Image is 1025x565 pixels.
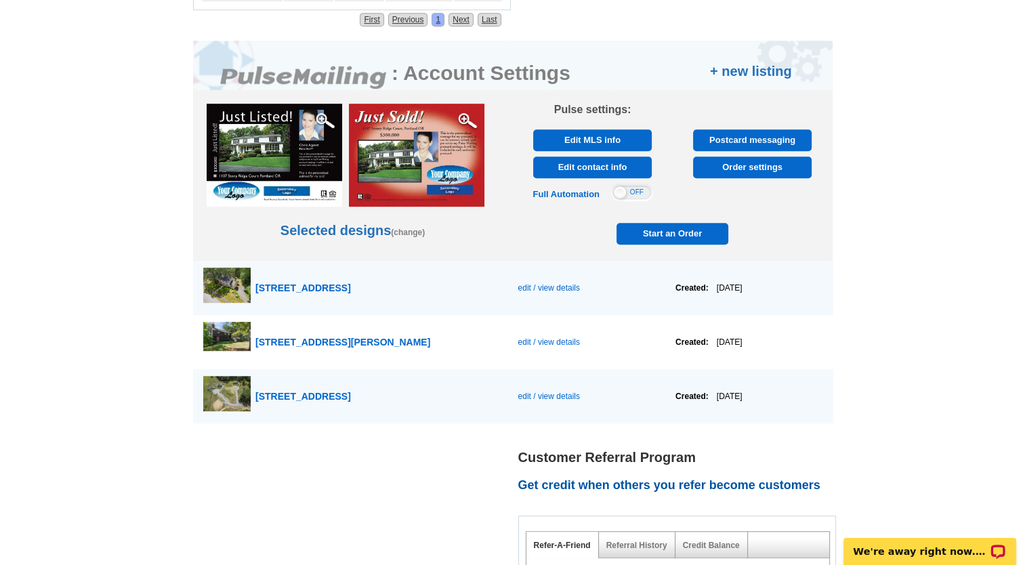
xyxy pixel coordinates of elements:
[526,104,659,116] h3: Pulse settings:
[693,129,812,151] a: Postcard messaging
[349,104,484,207] img: Pulse1_js_RF_sample.jpg
[388,13,428,26] a: Previous
[457,110,478,131] img: magnify-glass.png
[203,268,251,303] img: thumb-68bb951735c2c.jpg
[709,337,742,347] span: [DATE]
[518,392,579,401] span: edit / view details
[315,110,335,131] img: magnify-glass.png
[683,541,740,550] a: Credit Balance
[675,392,709,401] strong: Created:
[203,322,251,352] img: thumb-68b88e22e21b9.jpg
[193,369,833,423] a: [STREET_ADDRESS] edit / view details Created:[DATE]
[255,337,430,348] span: [STREET_ADDRESS][PERSON_NAME]
[537,129,648,151] span: Edit MLS info
[835,522,1025,565] iframe: LiveChat chat widget
[616,223,728,245] a: Start an Order
[220,66,390,90] img: logo.png
[697,129,808,151] span: Postcard messaging
[533,156,652,178] a: Edit contact info
[533,129,652,151] a: Edit MLS info
[606,541,667,550] a: Referral History
[448,13,474,26] a: Next
[392,61,570,85] h2: : Account Settings
[534,541,591,550] a: Refer-A-Friend
[518,337,579,347] span: edit / view details
[675,283,709,293] strong: Created:
[255,282,351,293] span: [STREET_ADDRESS]
[518,283,579,293] span: edit / view details
[697,156,808,178] span: Order settings
[193,123,513,240] p: Selected designs
[432,13,444,26] a: 1
[675,337,709,347] strong: Created:
[391,228,425,237] a: (change)
[478,13,501,26] a: Last
[360,13,383,26] a: First
[518,478,843,493] h2: Get credit when others you refer become customers
[620,223,726,245] span: Start an Order
[533,188,600,201] div: Full Automation
[709,283,742,293] span: [DATE]
[207,104,342,207] img: Pulse4_RF_JL_sample.jpg
[537,156,648,178] span: Edit contact info
[203,376,251,412] img: thumb-68b88799864b4.jpg
[710,61,792,81] a: + new listing
[255,391,351,402] span: [STREET_ADDRESS]
[709,392,742,401] span: [DATE]
[518,451,843,465] h1: Customer Referral Program
[193,261,833,315] a: [STREET_ADDRESS] edit / view details Created:[DATE]
[193,315,833,369] a: [STREET_ADDRESS][PERSON_NAME] edit / view details Created:[DATE]
[693,156,812,178] a: Order settings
